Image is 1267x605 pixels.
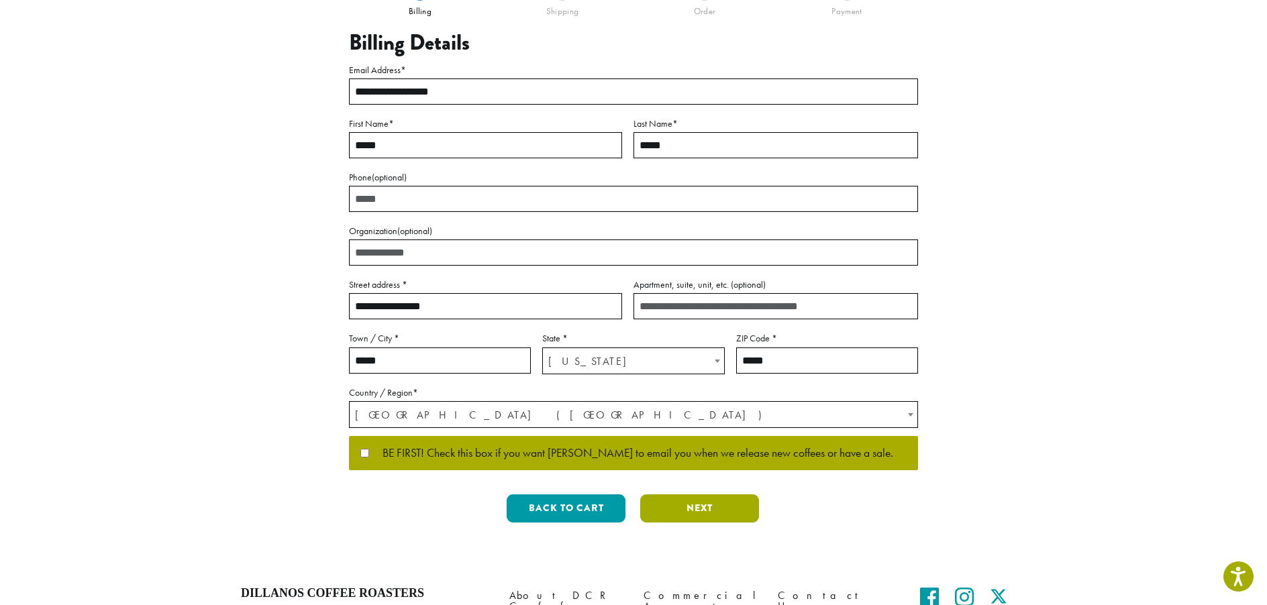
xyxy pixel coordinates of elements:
[349,330,531,347] label: Town / City
[349,223,918,239] label: Organization
[350,402,917,428] span: United States (US)
[349,115,622,132] label: First Name
[349,276,622,293] label: Street address
[633,115,918,132] label: Last Name
[507,494,625,522] button: Back to cart
[542,330,724,347] label: State
[633,276,918,293] label: Apartment, suite, unit, etc.
[491,1,633,17] div: Shipping
[776,1,918,17] div: Payment
[360,449,369,457] input: BE FIRST! Check this box if you want [PERSON_NAME] to email you when we release new coffees or ha...
[731,278,766,290] span: (optional)
[397,225,432,237] span: (optional)
[640,494,759,522] button: Next
[349,62,918,78] label: Email Address
[542,347,724,374] span: State
[633,1,776,17] div: Order
[543,348,723,374] span: Idaho
[349,30,918,56] h3: Billing Details
[736,330,918,347] label: ZIP Code
[349,401,918,428] span: Country / Region
[241,586,489,601] h4: Dillanos Coffee Roasters
[349,1,491,17] div: Billing
[369,447,893,459] span: BE FIRST! Check this box if you want [PERSON_NAME] to email you when we release new coffees or ha...
[372,171,407,183] span: (optional)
